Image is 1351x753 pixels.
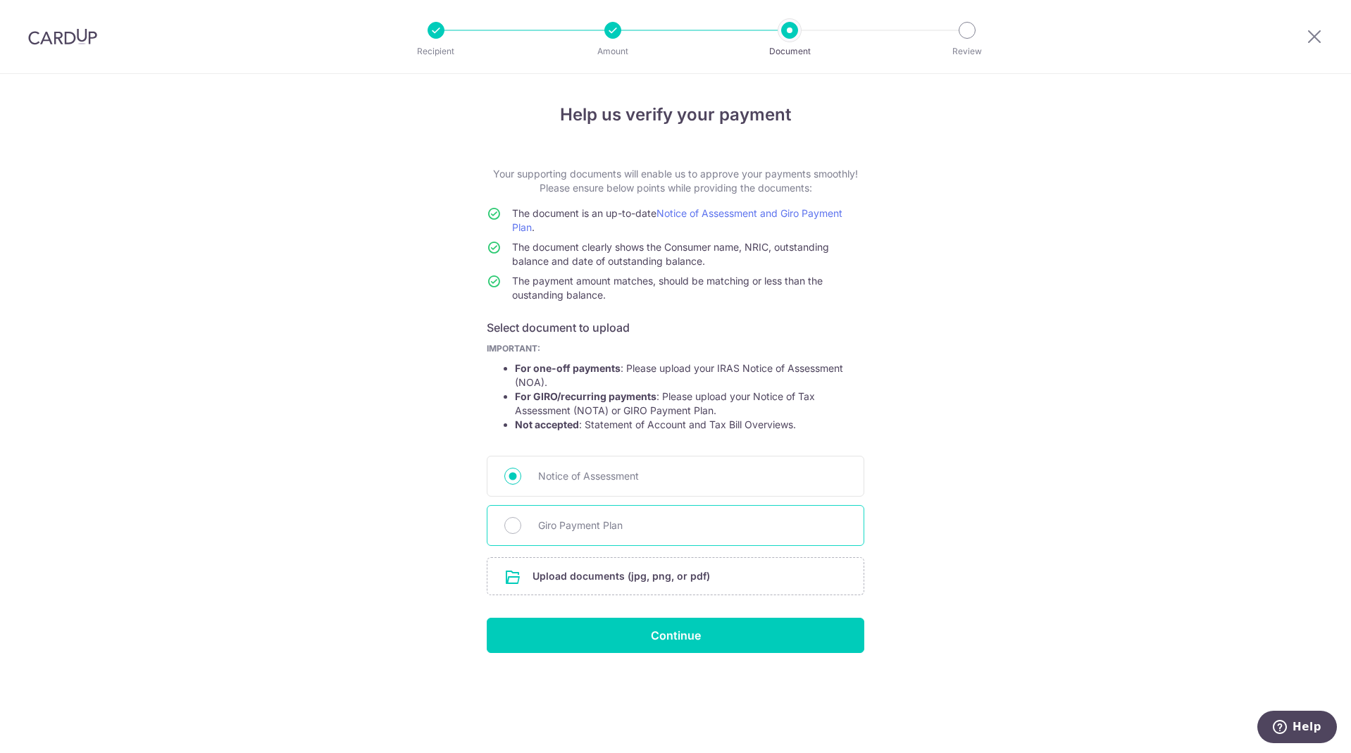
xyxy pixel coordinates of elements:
a: Notice of Assessment and Giro Payment Plan [512,207,842,233]
p: Review [915,44,1019,58]
span: The payment amount matches, should be matching or less than the oustanding balance. [512,275,823,301]
p: Amount [561,44,665,58]
img: CardUp [28,28,97,45]
h4: Help us verify your payment [487,102,864,127]
li: : Please upload your IRAS Notice of Assessment (NOA). [515,361,864,390]
strong: Not accepted [515,418,579,430]
input: Continue [487,618,864,653]
li: : Please upload your Notice of Tax Assessment (NOTA) or GIRO Payment Plan. [515,390,864,418]
strong: For GIRO/recurring payments [515,390,656,402]
span: The document clearly shows the Consumer name, NRIC, outstanding balance and date of outstanding b... [512,241,829,267]
div: Upload documents (jpg, png, or pdf) [487,557,864,595]
iframe: Opens a widget where you can find more information [1257,711,1337,746]
p: Document [737,44,842,58]
h6: Select document to upload [487,319,864,336]
strong: For one-off payments [515,362,621,374]
b: IMPORTANT: [487,343,540,354]
p: Your supporting documents will enable us to approve your payments smoothly! Please ensure below p... [487,167,864,195]
span: The document is an up-to-date . [512,207,842,233]
span: Giro Payment Plan [538,517,847,534]
p: Recipient [384,44,488,58]
span: Notice of Assessment [538,468,847,485]
li: : Statement of Account and Tax Bill Overviews. [515,418,864,432]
